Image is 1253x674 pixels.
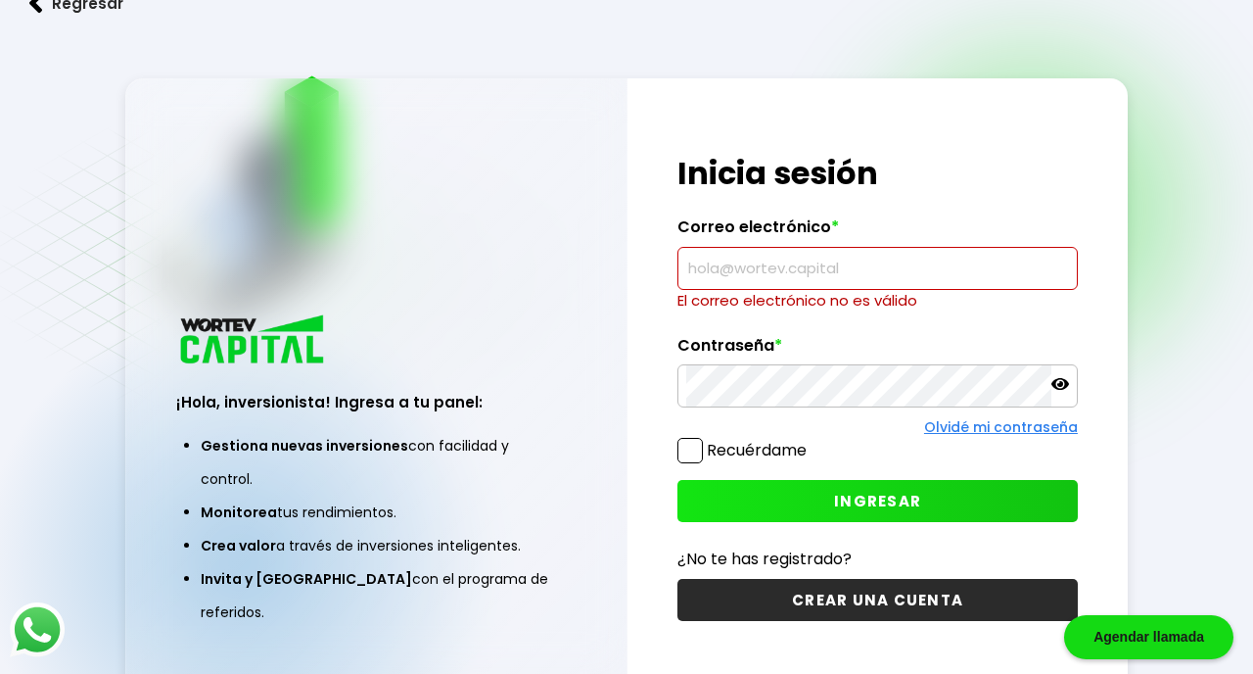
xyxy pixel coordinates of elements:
[201,536,276,555] span: Crea valor
[686,248,1069,289] input: hola@wortev.capital
[10,602,65,657] img: logos_whatsapp-icon.242b2217.svg
[677,150,1078,197] h1: Inicia sesión
[201,429,552,496] li: con facilidad y control.
[201,529,552,562] li: a través de inversiones inteligentes.
[201,496,552,529] li: tus rendimientos.
[677,336,1078,365] label: Contraseña
[201,569,412,589] span: Invita y [GEOGRAPHIC_DATA]
[677,547,1078,621] a: ¿No te has registrado?CREAR UNA CUENTA
[677,480,1078,522] button: INGRESAR
[677,290,1078,312] p: El correo electrónico no es válido
[677,547,1078,571] p: ¿No te has registrado?
[1064,615,1233,659] div: Agendar llamada
[834,491,921,511] span: INGRESAR
[707,439,807,461] label: Recuérdame
[201,503,277,522] span: Monitorea
[677,579,1078,621] button: CREAR UNA CUENTA
[677,217,1078,247] label: Correo electrónico
[176,391,577,413] h3: ¡Hola, inversionista! Ingresa a tu panel:
[176,313,331,370] img: logo_wortev_capital
[924,417,1078,437] a: Olvidé mi contraseña
[201,436,408,456] span: Gestiona nuevas inversiones
[201,562,552,629] li: con el programa de referidos.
